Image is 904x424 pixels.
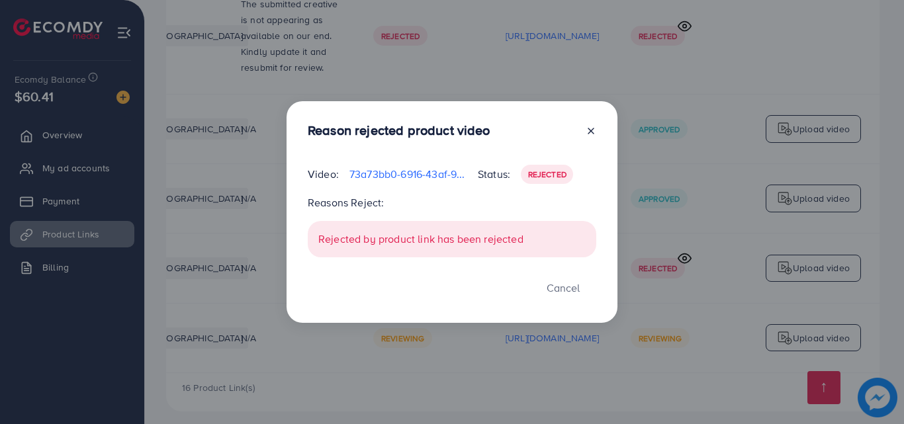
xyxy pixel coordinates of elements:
[308,166,339,182] p: Video:
[528,169,566,180] span: Rejected
[530,273,596,302] button: Cancel
[308,221,596,257] div: Rejected by product link has been rejected
[308,194,596,210] p: Reasons Reject:
[349,166,467,182] p: 73a73bb0-6916-43af-960a-4902f8aa4b72-1756559888237.mp4
[308,122,490,138] h3: Reason rejected product video
[478,166,510,182] p: Status:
